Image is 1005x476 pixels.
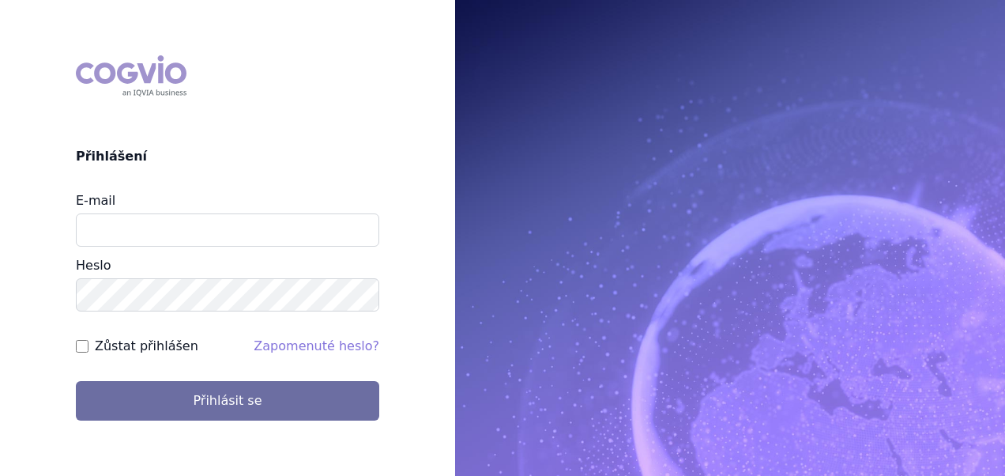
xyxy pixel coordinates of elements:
[76,381,379,421] button: Přihlásit se
[76,193,115,208] label: E-mail
[76,55,186,96] div: COGVIO
[76,258,111,273] label: Heslo
[95,337,198,356] label: Zůstat přihlášen
[76,147,379,166] h2: Přihlášení
[254,338,379,353] a: Zapomenuté heslo?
